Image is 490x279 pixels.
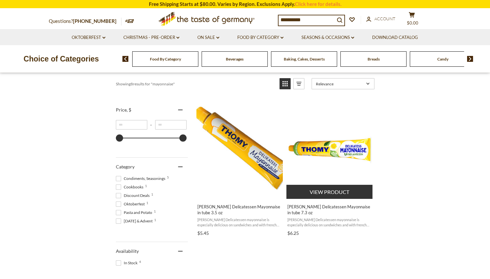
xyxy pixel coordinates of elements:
a: Candy [437,57,448,61]
span: Relevance [316,81,364,86]
a: Click here for details. [295,1,341,7]
a: Download Catalog [372,34,418,41]
a: Food By Category [237,34,283,41]
span: 1 [154,210,156,213]
button: $0.00 [402,12,422,28]
p: Questions? [49,17,121,26]
span: – [147,122,155,127]
span: In Stock [116,260,139,266]
img: previous arrow [122,56,129,62]
span: Cookbooks [116,184,145,190]
span: Pasta and Potato [116,210,154,216]
span: 1 [145,184,147,187]
a: Seasons & Occasions [301,34,354,41]
b: 8 [131,81,133,86]
span: 1 [154,218,156,221]
span: $6.25 [287,230,299,236]
span: , $ [127,107,131,113]
img: Thomy Delikatess Mayonnaise [286,107,373,193]
a: Oktoberfest [72,34,105,41]
span: $5.45 [197,230,209,236]
a: Beverages [226,57,244,61]
span: Discount Deals [116,193,152,199]
a: Thomy Delicatessen Mayonnaise in tube 3.5 oz [196,101,283,238]
a: Thomy Delicatessen Mayonnaise in tube 7.3 oz [286,101,373,238]
span: [PERSON_NAME] Delicatessen mayonnaise is especially delicious on sandwiches and with french fries... [287,217,372,227]
div: Showing results for " " [116,78,275,89]
input: Minimum value [116,120,147,130]
a: Breads [368,57,380,61]
a: Baking, Cakes, Desserts [284,57,325,61]
span: 1 [146,201,148,204]
span: Category [116,164,135,169]
a: [PHONE_NUMBER] [73,18,117,24]
span: 4 [139,260,141,263]
span: 1 [151,193,153,196]
span: Condiments, Seasonings [116,176,167,182]
button: View product [286,185,372,199]
a: Food By Category [150,57,181,61]
span: [PERSON_NAME] Delicatessen Mayonnaise in tube 7.3 oz [287,204,372,216]
span: [PERSON_NAME] Delicatessen mayonnaise is especially delicious on sandwiches and with french fries... [197,217,282,227]
span: Account [374,16,395,21]
a: On Sale [197,34,219,41]
span: Availability [116,248,139,254]
span: Price [116,107,131,113]
a: View grid mode [280,78,291,89]
span: $0.00 [407,20,418,26]
span: [DATE] & Advent [116,218,154,224]
a: Account [366,15,395,23]
span: 5 [167,176,169,179]
span: Oktoberfest [116,201,147,207]
span: [PERSON_NAME] Delicatessen Mayonnaise in tube 3.5 oz [197,204,282,216]
a: View list mode [293,78,304,89]
a: Sort options [312,78,374,89]
input: Maximum value [155,120,187,130]
img: next arrow [467,56,473,62]
a: Christmas - PRE-ORDER [123,34,179,41]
